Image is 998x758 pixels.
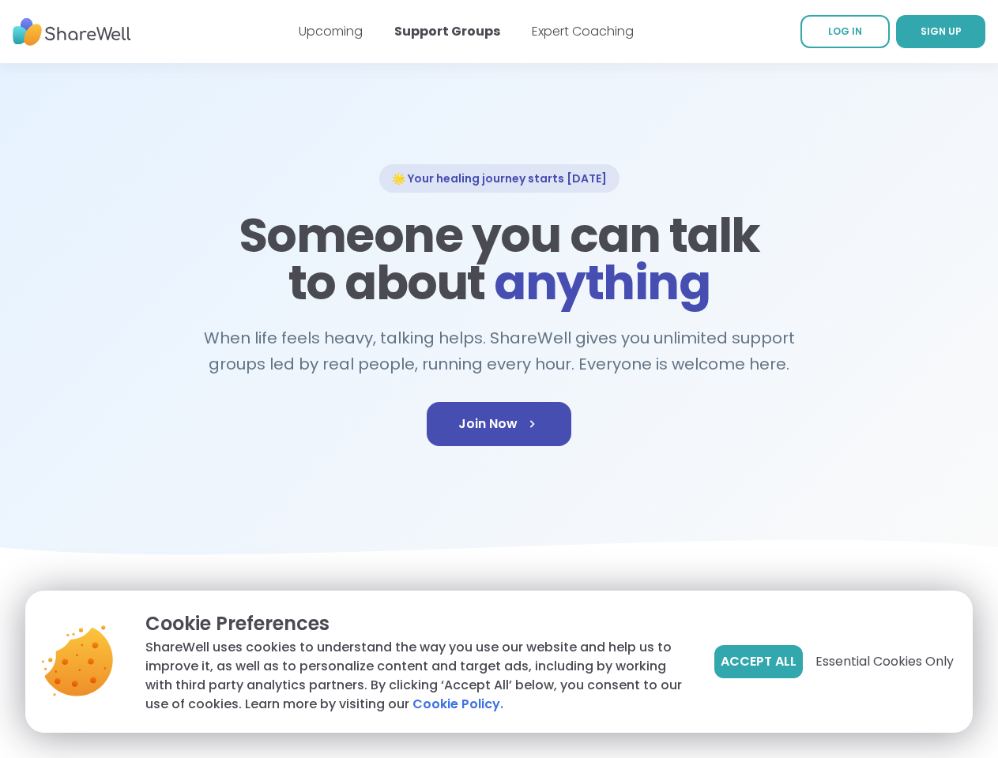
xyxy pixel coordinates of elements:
p: Cookie Preferences [145,610,689,638]
a: Cookie Policy. [412,695,503,714]
div: 🌟 Your healing journey starts [DATE] [379,164,620,193]
span: Accept All [721,652,797,671]
p: ShareWell uses cookies to understand the way you use our website and help us to improve it, as we... [145,638,689,714]
img: ShareWell Nav Logo [13,10,131,54]
a: Join Now [427,402,571,446]
h2: When life feels heavy, talking helps. ShareWell gives you unlimited support groups led by real pe... [196,325,803,377]
a: Upcoming [299,22,363,40]
a: Expert Coaching [532,22,634,40]
span: Essential Cookies Only [815,652,954,671]
span: SIGN UP [921,24,962,38]
span: Join Now [458,415,540,433]
a: Support Groups [394,22,500,40]
span: anything [494,250,710,316]
h1: Someone you can talk to about [234,212,765,306]
button: Accept All [714,645,803,678]
span: LOG IN [828,24,862,38]
a: SIGN UP [896,15,985,48]
a: LOG IN [800,15,890,48]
